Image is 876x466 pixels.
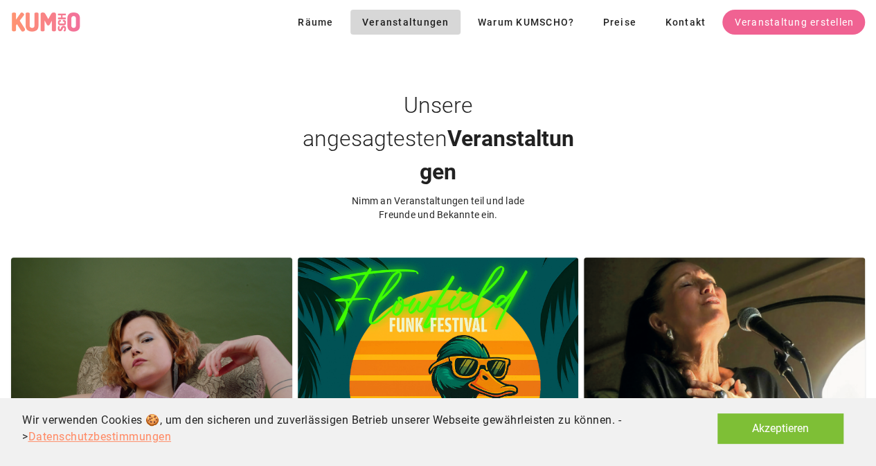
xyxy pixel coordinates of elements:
[286,10,345,35] button: Räume
[334,194,542,222] div: Nimm an Veranstaltungen teil und lade Freunde und Bekannte ein.
[361,17,449,28] span: Veranstaltungen
[477,17,575,28] span: Warum KUMSCHO?
[22,412,707,445] div: Wir verwenden Cookies 🍪, um den sicheren und zuverlässigen Betrieb unserer Webseite gewährleisten...
[664,17,706,28] span: Kontakt
[350,10,461,35] a: Veranstaltungen
[11,12,80,33] div: KUMSCHO Logo
[286,15,350,28] a: Räume
[297,17,334,28] span: Räume
[466,10,586,35] a: Warum KUMSCHO?
[11,12,86,33] a: KUMSCHO Logo
[28,430,172,443] a: Datenschutzbestimmungen
[717,413,843,444] button: Akzeptieren
[653,10,717,35] a: Kontakt
[300,89,577,188] h1: Veranstaltungen
[722,10,865,35] a: Veranstaltung erstellen
[733,17,854,28] span: Veranstaltung erstellen
[591,10,647,35] a: Preise
[602,17,636,28] span: Preise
